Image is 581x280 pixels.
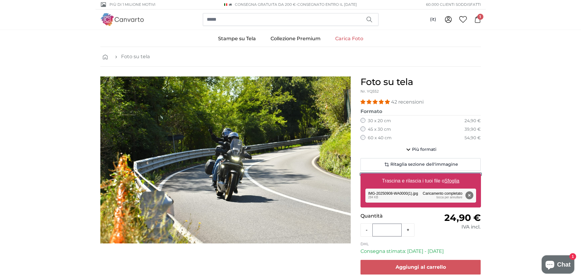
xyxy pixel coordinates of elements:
label: 30 x 20 cm [368,118,391,124]
img: personalised-canvas-print [100,76,351,243]
span: Ritaglia sezione dell'immagine [390,161,458,168]
span: 42 recensioni [391,99,424,105]
span: Più formati [412,147,436,153]
div: 24,90 € [464,118,481,124]
label: 60 x 40 cm [368,135,392,141]
a: Carica Foto [328,31,371,47]
span: Nr. YQ552 [360,89,379,94]
span: - [296,2,357,7]
button: Più formati [360,144,481,156]
label: Trascina e rilascia i tuoi file o [379,175,462,187]
button: + [402,224,414,236]
div: 54,90 € [464,135,481,141]
nav: breadcrumbs [100,47,481,67]
inbox-online-store-chat: Chat negozio online di Shopify [540,255,576,275]
div: 1 of 1 [100,76,351,243]
span: Più di 1 milione motivi [109,2,156,7]
a: Stampe su Tela [211,31,263,47]
p: Consegna stimata: [DATE] - [DATE] [360,248,481,255]
span: Consegnato entro il [DATE] [297,2,357,7]
span: 1 [477,14,483,20]
legend: Formato [360,108,481,115]
div: IVA incl. [421,223,481,231]
button: Ritaglia sezione dell'immagine [360,158,481,171]
p: DHL [360,242,481,246]
span: Aggiungi al carrello [396,264,446,270]
p: Quantità [360,212,421,220]
button: (it) [425,14,441,25]
span: 4.98 stars [360,99,391,105]
button: Aggiungi al carrello [360,260,481,275]
span: Consegna GRATUITA da 200 € [235,2,296,7]
h1: Foto su tela [360,76,481,87]
button: - [361,224,372,236]
u: Sfoglia [444,178,459,183]
label: 45 x 30 cm [368,126,391,133]
a: Foto su tela [121,53,150,60]
a: Collezione Premium [263,31,328,47]
span: 24,90 € [444,212,481,223]
img: Italia [224,3,227,6]
img: Canvarto [100,13,144,26]
span: 60.000 clienti soddisfatti [426,2,481,7]
div: 39,90 € [464,126,481,133]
